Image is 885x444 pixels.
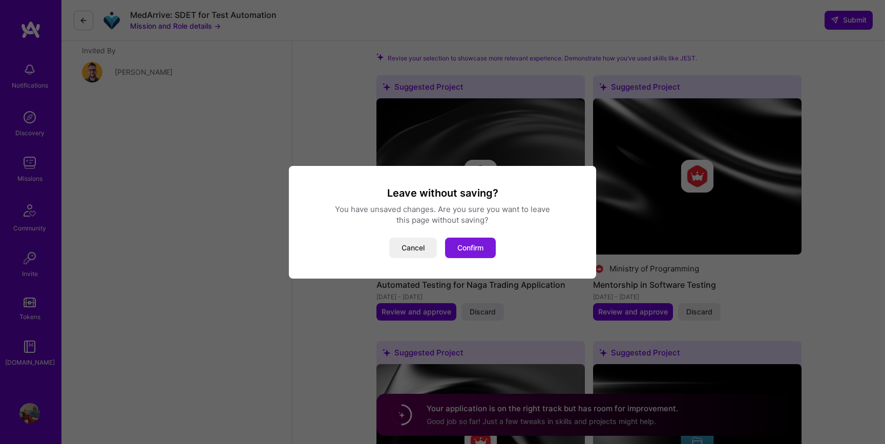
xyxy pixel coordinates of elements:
h3: Leave without saving? [301,186,584,200]
div: modal [289,166,596,279]
button: Cancel [389,238,437,258]
div: You have unsaved changes. Are you sure you want to leave [301,204,584,215]
div: this page without saving? [301,215,584,225]
button: Confirm [445,238,496,258]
